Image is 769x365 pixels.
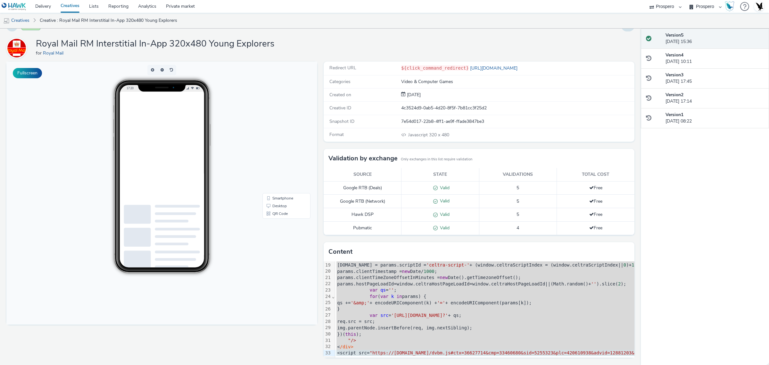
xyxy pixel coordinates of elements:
span: for [369,294,377,299]
div: 25 [324,300,332,306]
th: State [401,168,479,181]
span: for [36,50,43,56]
span: Free [589,225,602,231]
small: Only exchanges in this list require validation [401,157,472,162]
div: [DATE] 17:14 [666,92,764,105]
span: 4 [517,225,519,231]
span: this [345,332,356,337]
span: Valid [438,198,450,204]
a: Creative : Royal Mail RM Interstitial In-App 320x480 Young Explorers [37,13,180,28]
span: Valid [438,225,450,231]
span: '&amp;' [351,300,369,305]
span: '=' [437,300,445,305]
span: Created on [329,92,351,98]
td: Google RTB (Deals) [324,181,401,195]
div: 23 [324,287,332,293]
span: "/> [348,338,356,343]
div: 29 [324,325,332,331]
div: 24 [324,293,332,300]
div: 26 [324,306,332,312]
code: ${click_command_redirect} [401,65,469,71]
span: 1000 [424,269,434,274]
span: new [440,275,448,280]
div: [DATE] 10:11 [666,52,764,65]
span: '' [388,287,394,293]
a: Royal Mail [6,45,29,51]
span: src [380,313,388,318]
div: 33 [324,350,332,356]
h3: Content [328,247,352,257]
div: 19 [324,262,332,268]
h1: Royal Mail RM Interstitial In-App 320x480 Young Explorers [36,38,274,50]
span: 320 x 480 [408,132,449,138]
img: mobile [3,18,10,24]
span: in [397,294,402,299]
strong: Version 4 [666,52,683,58]
div: 30 [324,331,332,337]
div: [DATE] 08:22 [666,112,764,125]
span: Redirect URL [329,65,356,71]
span: Fold line [332,294,335,299]
span: '[URL][DOMAIN_NAME]?' [391,313,448,318]
div: 27 [324,312,332,318]
span: new [402,269,410,274]
span: var [380,294,388,299]
div: [DATE] 17:45 [666,72,764,85]
a: Hawk Academy [725,1,737,12]
div: 28 [324,318,332,325]
span: '' [591,281,597,286]
td: Hawk DSP [324,208,401,222]
span: var [369,313,377,318]
th: Validations [479,168,557,181]
span: Javascript [408,132,429,138]
span: qs [380,287,386,293]
span: [DATE] [406,92,421,98]
td: Pubmatic [324,222,401,235]
a: Royal Mail [43,50,66,56]
img: Royal Mail [7,39,26,57]
span: var [369,287,377,293]
span: Smartphone [266,135,287,139]
span: Free [589,211,602,217]
div: Video & Computer Games [401,79,634,85]
strong: Version 5 [666,32,683,38]
span: Categories [329,79,351,85]
div: Hawk Academy [725,1,734,12]
span: 2 [618,281,621,286]
button: Fullscreen [13,68,42,78]
span: Valid [438,211,450,217]
th: Source [324,168,401,181]
span: Desktop [266,142,280,146]
div: 31 [324,337,332,344]
span: 1 [632,262,634,267]
h3: Validation by exchange [328,154,398,163]
div: 4c3524d9-0ab5-4d20-8f5f-7b81cc3f25d2 [401,105,634,111]
span: k [391,294,394,299]
td: Google RTB (Network) [324,195,401,208]
span: 'celtra-script-' [426,262,469,267]
span: QR Code [266,150,281,154]
strong: Version 1 [666,112,683,118]
span: 5 [517,198,519,204]
span: Snapshot ID [329,118,354,124]
th: Total cost [557,168,635,181]
div: 21 [324,275,332,281]
span: Free [589,198,602,204]
div: 32 [324,344,332,350]
div: Creation 13 May 2025, 08:22 [406,92,421,98]
a: [URL][DOMAIN_NAME] [469,65,520,71]
span: 5 [517,211,519,217]
div: 20 [324,268,332,275]
strong: Version 3 [666,72,683,78]
div: [DATE] 15:36 [666,32,764,45]
span: Valid [438,185,450,191]
img: undefined Logo [2,3,26,11]
div: 22 [324,281,332,287]
span: 17:20 [120,25,127,28]
li: Smartphone [257,133,303,140]
span: Creative ID [329,105,351,111]
span: 0 [624,262,626,267]
span: /div> [340,344,353,349]
img: Account UK [754,2,764,11]
strong: Version 2 [666,92,683,98]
